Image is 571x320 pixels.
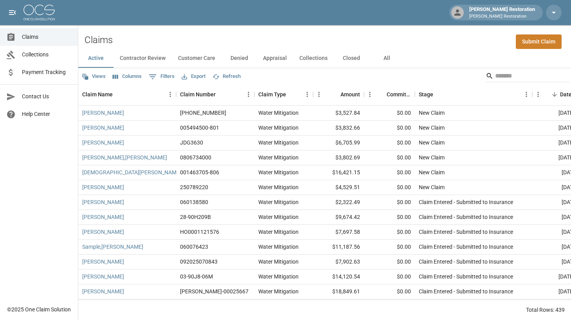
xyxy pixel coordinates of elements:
a: [PERSON_NAME] [82,109,124,117]
button: Closed [334,49,369,68]
div: New Claim [419,124,445,132]
a: [PERSON_NAME] [82,139,124,146]
div: Claim Name [78,83,176,105]
div: New Claim [419,183,445,191]
button: Menu [521,89,532,100]
div: Water Mitigation [258,154,299,161]
div: Claim Number [180,83,216,105]
span: Contact Us [22,92,72,101]
div: New Claim [419,154,445,161]
div: Claim Entered - Submitted to Insurance [419,198,513,206]
div: $8,503.85 [313,299,364,314]
div: $0.00 [364,195,415,210]
a: Submit Claim [516,34,562,49]
span: Help Center [22,110,72,118]
div: Claim Entered - Submitted to Insurance [419,258,513,266]
div: Water Mitigation [258,273,299,280]
a: [PERSON_NAME] [82,258,124,266]
div: $0.00 [364,180,415,195]
div: 28-90H209B [180,213,211,221]
button: Contractor Review [113,49,172,68]
button: Sort [549,89,560,100]
div: Claim Entered - Submitted to Insurance [419,273,513,280]
div: $0.00 [364,210,415,225]
a: [PERSON_NAME],[PERSON_NAME] [82,154,167,161]
button: open drawer [5,5,20,20]
button: Sort [216,89,227,100]
div: Claim Entered - Submitted to Insurance [419,213,513,221]
a: [PERSON_NAME] [82,198,124,206]
button: Sort [376,89,387,100]
button: Appraisal [257,49,293,68]
div: $18,849.61 [313,284,364,299]
div: New Claim [419,168,445,176]
button: Menu [364,89,376,100]
a: [PERSON_NAME] [82,183,124,191]
button: Collections [293,49,334,68]
div: Water Mitigation [258,243,299,251]
div: © 2025 One Claim Solution [7,306,71,313]
a: [PERSON_NAME] [82,228,124,236]
div: $0.00 [364,106,415,121]
button: Menu [313,89,325,100]
div: Water Mitigation [258,183,299,191]
span: Collections [22,51,72,59]
button: Sort [433,89,444,100]
div: Search [486,70,569,84]
div: Water Mitigation [258,109,299,117]
div: Water Mitigation [258,213,299,221]
button: All [369,49,404,68]
div: Water Mitigation [258,258,299,266]
div: $3,527.84 [313,106,364,121]
div: Claim Entered - Submitted to Insurance [419,228,513,236]
div: $0.00 [364,165,415,180]
div: $3,802.69 [313,150,364,165]
div: Water Mitigation [258,168,299,176]
div: 001463705-806 [180,168,219,176]
div: $14,120.54 [313,269,364,284]
div: PRAH-00025667 [180,287,249,295]
div: $7,697.58 [313,225,364,240]
div: $16,421.15 [313,165,364,180]
button: Sort [113,89,124,100]
button: Export [180,71,207,83]
div: 1006-41-8642 [180,109,226,117]
div: Claim Number [176,83,254,105]
div: 060076423 [180,243,208,251]
div: $0.00 [364,121,415,136]
div: New Claim [419,139,445,146]
div: $0.00 [364,136,415,150]
button: Menu [301,89,313,100]
div: [PERSON_NAME] Restoration [466,5,538,20]
a: Sample,[PERSON_NAME] [82,243,143,251]
button: Menu [164,89,176,100]
div: Claim Type [258,83,286,105]
div: $0.00 [364,255,415,269]
img: ocs-logo-white-transparent.png [23,5,55,20]
div: Amount [313,83,364,105]
div: New Claim [419,109,445,117]
div: $0.00 [364,284,415,299]
div: $9,674.42 [313,210,364,225]
a: [PERSON_NAME] [82,273,124,280]
div: 005494500-801 [180,124,219,132]
button: Menu [532,89,544,100]
div: 060138580 [180,198,208,206]
button: Select columns [111,71,144,83]
div: 092025070843 [180,258,218,266]
button: Sort [286,89,297,100]
div: Stage [415,83,532,105]
div: Amount [340,83,360,105]
div: Claim Type [254,83,313,105]
button: Sort [330,89,340,100]
div: 0806734000 [180,154,211,161]
div: 03-90J8-06M [180,273,213,280]
div: $0.00 [364,269,415,284]
a: [PERSON_NAME] [82,124,124,132]
div: Claim Entered - Submitted to Insurance [419,243,513,251]
div: $11,187.56 [313,240,364,255]
div: JDG3630 [180,139,203,146]
div: Committed Amount [364,83,415,105]
span: Claims [22,33,72,41]
div: Water Mitigation [258,228,299,236]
